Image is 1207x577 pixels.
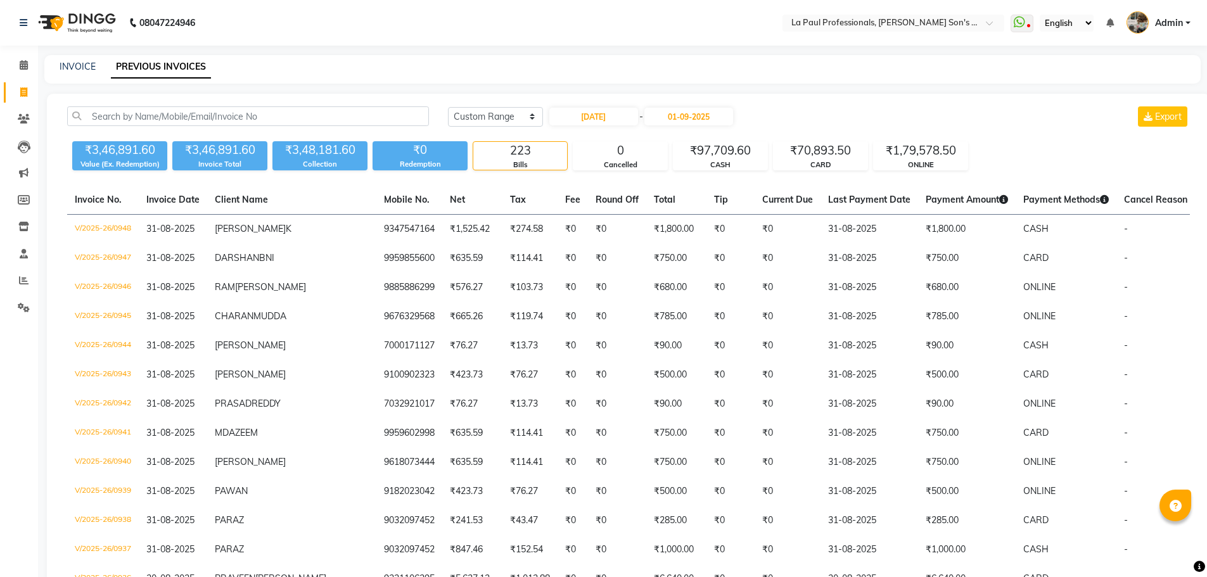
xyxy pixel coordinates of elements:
[821,244,918,273] td: 31-08-2025
[252,398,281,409] span: REDDY
[502,244,558,273] td: ₹114.41
[67,419,139,448] td: V/2025-26/0941
[821,506,918,535] td: 31-08-2025
[215,223,286,234] span: [PERSON_NAME]
[376,390,442,419] td: 7032921017
[502,302,558,331] td: ₹119.74
[1023,485,1056,497] span: ONLINE
[755,360,821,390] td: ₹0
[755,448,821,477] td: ₹0
[442,302,502,331] td: ₹665.26
[376,477,442,506] td: 9182023042
[1127,11,1149,34] img: Admin
[1023,543,1049,555] span: CASH
[706,331,755,360] td: ₹0
[918,506,1016,535] td: ₹285.00
[1124,427,1128,438] span: -
[215,339,286,351] span: [PERSON_NAME]
[442,477,502,506] td: ₹423.73
[259,252,274,263] span: BNI
[67,506,139,535] td: V/2025-26/0938
[373,141,468,159] div: ₹0
[1023,369,1049,380] span: CARD
[373,159,468,170] div: Redemption
[442,273,502,302] td: ₹576.27
[821,419,918,448] td: 31-08-2025
[918,448,1016,477] td: ₹750.00
[639,110,643,124] span: -
[67,244,139,273] td: V/2025-26/0947
[1155,16,1183,30] span: Admin
[573,160,667,170] div: Cancelled
[558,448,588,477] td: ₹0
[67,215,139,244] td: V/2025-26/0948
[918,215,1016,244] td: ₹1,800.00
[558,331,588,360] td: ₹0
[646,331,706,360] td: ₹90.00
[706,390,755,419] td: ₹0
[1023,427,1049,438] span: CARD
[674,142,767,160] div: ₹97,709.60
[755,244,821,273] td: ₹0
[588,419,646,448] td: ₹0
[558,419,588,448] td: ₹0
[646,390,706,419] td: ₹90.00
[67,302,139,331] td: V/2025-26/0945
[588,477,646,506] td: ₹0
[588,448,646,477] td: ₹0
[1124,252,1128,263] span: -
[215,427,229,438] span: MD
[596,194,639,205] span: Round Off
[502,273,558,302] td: ₹103.73
[821,331,918,360] td: 31-08-2025
[706,535,755,564] td: ₹0
[821,390,918,419] td: 31-08-2025
[139,5,195,41] b: 08047224946
[1124,514,1128,526] span: -
[646,419,706,448] td: ₹750.00
[1124,281,1128,293] span: -
[926,194,1008,205] span: Payment Amount
[146,514,195,526] span: 31-08-2025
[774,142,867,160] div: ₹70,893.50
[67,535,139,564] td: V/2025-26/0937
[918,331,1016,360] td: ₹90.00
[376,506,442,535] td: 9032097452
[253,310,286,322] span: MUDDA
[376,302,442,331] td: 9676329568
[558,244,588,273] td: ₹0
[821,360,918,390] td: 31-08-2025
[646,477,706,506] td: ₹500.00
[1124,398,1128,409] span: -
[714,194,728,205] span: Tip
[502,331,558,360] td: ₹13.73
[706,419,755,448] td: ₹0
[646,535,706,564] td: ₹1,000.00
[558,273,588,302] td: ₹0
[918,244,1016,273] td: ₹750.00
[60,61,96,72] a: INVOICE
[215,252,259,263] span: DARSHAN
[450,194,465,205] span: Net
[1138,106,1187,127] button: Export
[32,5,119,41] img: logo
[1023,456,1056,467] span: ONLINE
[918,273,1016,302] td: ₹680.00
[646,273,706,302] td: ₹680.00
[588,390,646,419] td: ₹0
[376,419,442,448] td: 9959602998
[706,506,755,535] td: ₹0
[706,477,755,506] td: ₹0
[821,215,918,244] td: 31-08-2025
[588,331,646,360] td: ₹0
[235,281,306,293] span: [PERSON_NAME]
[146,369,195,380] span: 31-08-2025
[146,456,195,467] span: 31-08-2025
[272,141,367,159] div: ₹3,48,181.60
[918,302,1016,331] td: ₹785.00
[286,223,291,234] span: K
[1023,398,1056,409] span: ONLINE
[918,419,1016,448] td: ₹750.00
[376,360,442,390] td: 9100902323
[755,331,821,360] td: ₹0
